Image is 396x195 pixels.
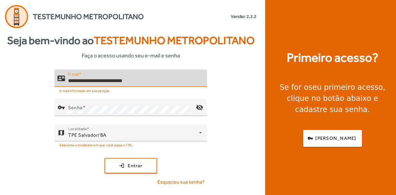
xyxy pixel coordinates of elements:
[231,13,256,20] small: Versão: 2.2.2
[315,135,356,142] span: [PERSON_NAME]
[94,34,255,47] span: Testemunho Metropolitano
[273,82,392,115] div: Se for o , clique no botão abaixo e cadastre sua senha.
[68,104,83,110] mat-label: Senha
[303,130,362,147] button: [PERSON_NAME]
[59,141,133,148] mat-hint: Selecione a localidade em que você apoia o TPE.
[33,11,144,22] span: Testemunho Metropolitano
[5,5,28,28] img: Logo Agenda
[58,74,65,82] mat-icon: contact_mail
[7,32,255,49] strong: Seja bem-vindo ao
[192,100,207,115] mat-icon: visibility_off
[308,83,383,92] strong: seu primeiro acesso
[105,158,157,173] button: Entrar
[68,127,87,131] mat-label: Localidade
[287,48,378,67] strong: Primeiro acesso?
[128,162,142,169] span: Entrar
[157,178,204,186] span: Esqueceu sua senha?
[58,129,65,136] mat-icon: map
[68,132,106,138] span: TPE Salvador/BA
[58,104,65,111] mat-icon: vpn_key
[82,51,180,60] span: Faça o acesso usando seu e-mail e senha
[68,72,79,76] mat-label: E-mail
[59,87,110,94] mat-hint: E-mail informado em sua petição.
